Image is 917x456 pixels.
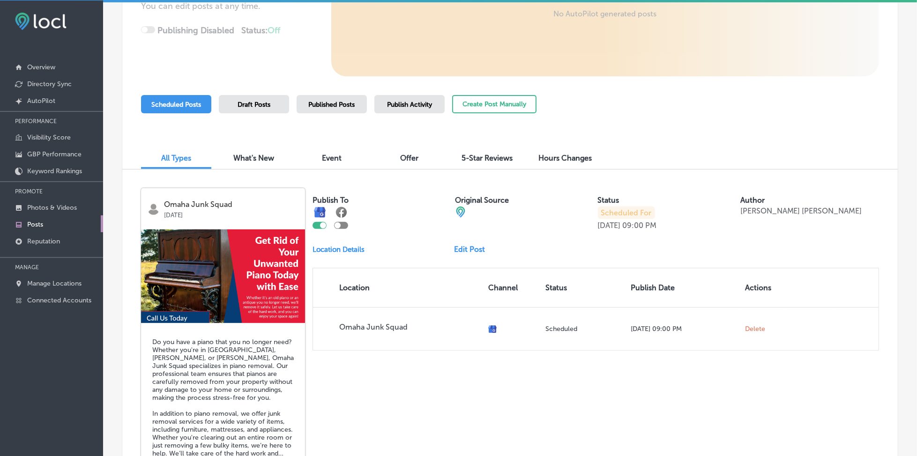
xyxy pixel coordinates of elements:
span: Delete [745,325,765,333]
p: Location Details [313,245,365,254]
span: All Types [161,154,191,162]
p: Posts [27,221,43,228]
p: 09:00 PM [623,221,657,230]
p: Omaha Junk Squad [339,323,481,331]
p: [DATE] 09:00 PM [631,325,738,333]
p: Scheduled For [598,206,655,219]
p: Directory Sync [27,80,72,88]
span: Draft Posts [238,101,270,109]
label: Original Source [455,196,509,205]
p: Photos & Videos [27,204,77,212]
p: Manage Locations [27,279,82,287]
img: cba84b02adce74ede1fb4a8549a95eca.png [455,206,466,218]
p: Connected Accounts [27,296,91,304]
a: Edit Post [454,245,492,254]
p: [DATE] [598,221,621,230]
p: GBP Performance [27,150,82,158]
label: Status [598,196,619,205]
p: [PERSON_NAME] [PERSON_NAME] [740,206,862,215]
span: Publish Activity [387,101,432,109]
span: Scheduled Posts [151,101,201,109]
span: What's New [234,154,275,162]
span: Hours Changes [538,154,592,162]
span: Published Posts [309,101,355,109]
label: Publish To [313,196,349,205]
p: Scheduled [545,325,624,333]
span: Event [322,154,342,162]
p: [DATE] [164,209,298,219]
p: AutoPilot [27,97,55,105]
label: Author [740,196,765,205]
img: fda3e92497d09a02dc62c9cd864e3231.png [15,13,67,30]
th: Status [542,268,627,307]
th: Channel [485,268,542,307]
span: 5-Star Reviews [462,154,513,162]
th: Actions [741,268,787,307]
p: Visibility Score [27,133,71,141]
span: Offer [401,154,419,162]
th: Location [313,268,485,307]
th: Publish Date [627,268,742,307]
p: Overview [27,63,55,71]
p: Reputation [27,237,60,245]
p: Keyword Rankings [27,167,82,175]
p: Omaha Junk Squad [164,200,298,209]
img: logo [148,203,159,215]
button: Create Post Manually [452,95,537,113]
img: 8e87bfb5-6a65-470f-83a8-8746db60aabbjunk-removal-omaha-eco-friendly-omaha-junk-squad3.png [141,229,305,323]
